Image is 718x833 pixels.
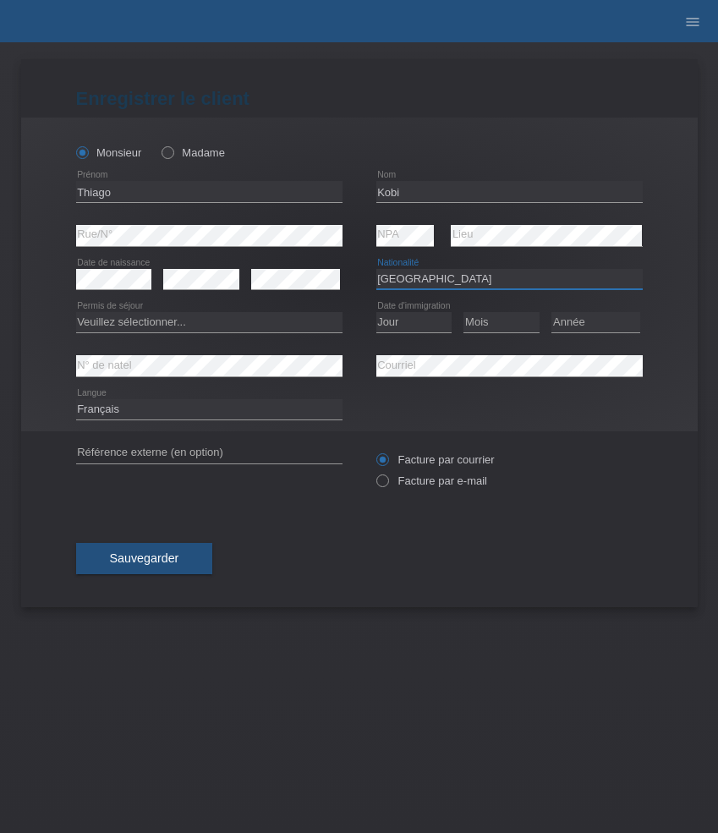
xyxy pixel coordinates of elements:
label: Facture par courrier [376,453,495,466]
span: Sauvegarder [110,551,179,565]
input: Facture par e-mail [376,474,387,496]
label: Madame [162,146,225,159]
input: Facture par courrier [376,453,387,474]
button: Sauvegarder [76,543,213,575]
input: Madame [162,146,173,157]
h1: Enregistrer le client [76,88,643,109]
a: menu [676,16,710,26]
label: Facture par e-mail [376,474,487,487]
i: menu [684,14,701,30]
label: Monsieur [76,146,142,159]
input: Monsieur [76,146,87,157]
